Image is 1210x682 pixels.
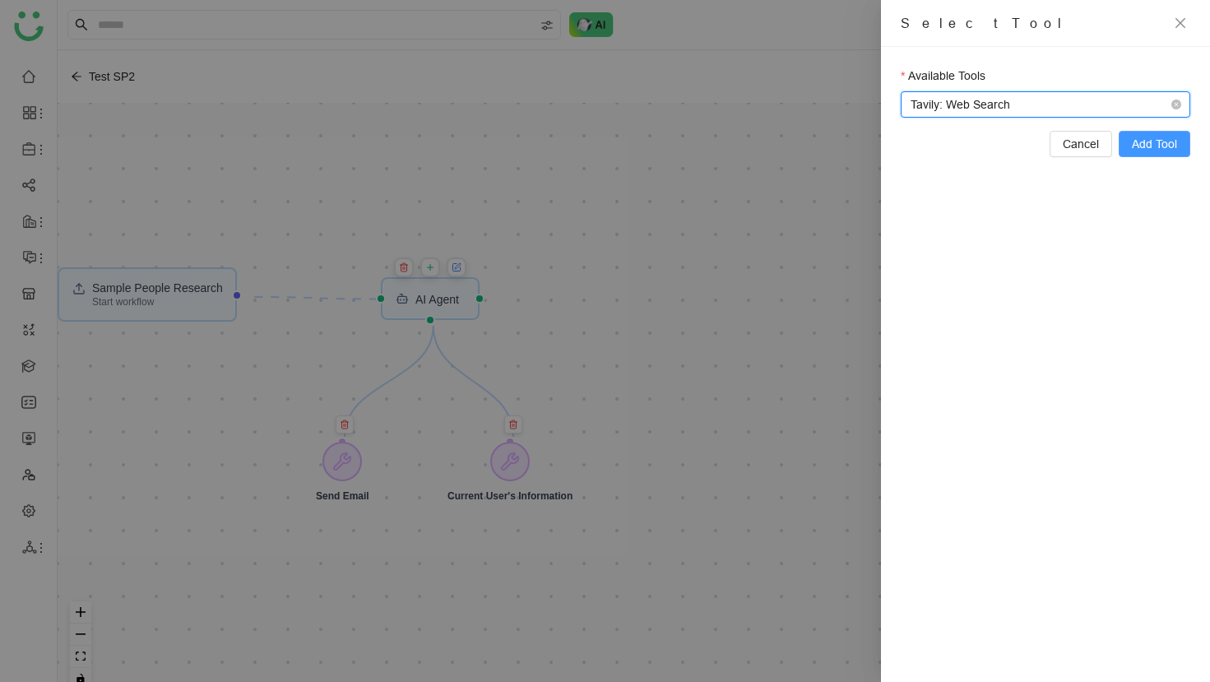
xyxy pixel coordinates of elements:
button: Add Tool [1119,131,1190,157]
button: Cancel [1050,131,1112,157]
span: Add Tool [1132,135,1177,153]
label: Available Tools [901,67,985,85]
span: Tavily: Web Search [911,92,1180,117]
span: close [1174,16,1187,30]
span: close-circle [1171,100,1181,109]
div: Select Tool [901,13,1162,33]
span: Cancel [1063,135,1099,153]
button: Close [1171,13,1190,33]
